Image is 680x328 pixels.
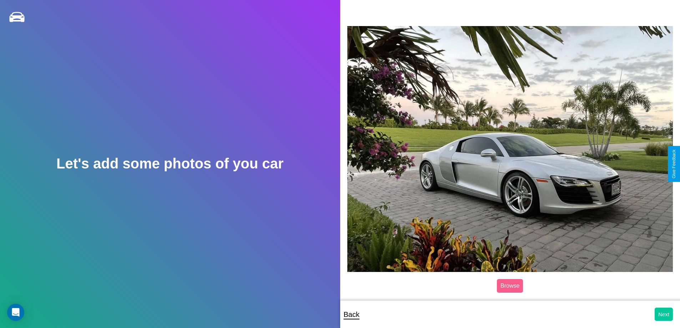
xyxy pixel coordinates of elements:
[344,308,359,321] p: Back
[347,26,673,272] img: posted
[497,279,523,293] label: Browse
[7,304,24,321] div: Open Intercom Messenger
[56,156,283,172] h2: Let's add some photos of you car
[671,150,676,178] div: Give Feedback
[655,308,673,321] button: Next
